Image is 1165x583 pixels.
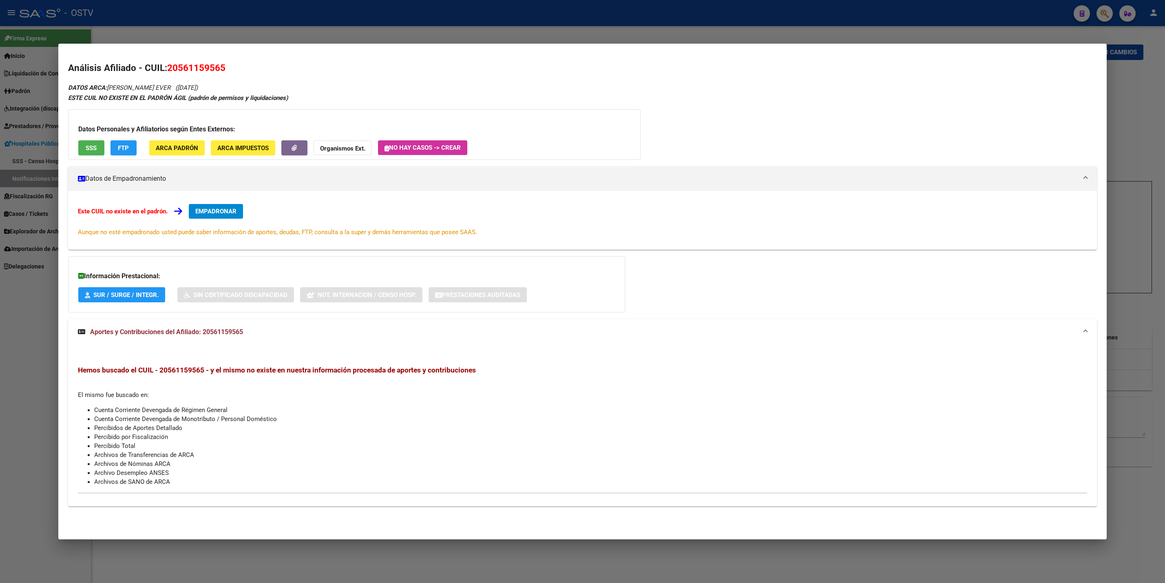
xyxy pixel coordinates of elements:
[177,287,294,302] button: Sin Certificado Discapacidad
[149,140,205,155] button: ARCA Padrón
[78,208,168,215] strong: Este CUIL no existe en el padrón.
[90,328,243,336] span: Aportes y Contribuciones del Afiliado: 20561159565
[68,166,1097,191] mat-expansion-panel-header: Datos de Empadronamiento
[156,144,198,152] span: ARCA Padrón
[320,145,365,152] strong: Organismos Ext.
[68,191,1097,250] div: Datos de Empadronamiento
[111,140,137,155] button: FTP
[94,432,1087,441] li: Percibido por Fiscalización
[385,144,461,151] span: No hay casos -> Crear
[78,228,477,236] span: Aunque no esté empadronado usted puede saber información de aportes, deudas, FTP, consulta a la s...
[300,287,422,302] button: Not. Internacion / Censo Hosp.
[78,271,615,281] h3: Información Prestacional:
[378,140,467,155] button: No hay casos -> Crear
[167,62,225,73] span: 20561159565
[68,84,107,91] strong: DATOS ARCA:
[118,144,129,152] span: FTP
[78,124,630,134] h3: Datos Personales y Afiliatorios según Entes Externos:
[94,441,1087,450] li: Percibido Total
[442,291,520,299] span: Prestaciones Auditadas
[78,174,1077,184] mat-panel-title: Datos de Empadronamiento
[68,345,1097,506] div: Aportes y Contribuciones del Afiliado: 20561159565
[94,423,1087,432] li: Percibidos de Aportes Detallado
[94,459,1087,468] li: Archivos de Nóminas ARCA
[93,291,159,299] span: SUR / SURGE / INTEGR.
[195,208,237,215] span: EMPADRONAR
[318,291,416,299] span: Not. Internacion / Censo Hosp.
[193,291,287,299] span: Sin Certificado Discapacidad
[94,415,1087,423] li: Cuenta Corriente Devengada de Monotributo / Personal Doméstico
[78,287,165,302] button: SUR / SURGE / INTEGR.
[68,319,1097,345] mat-expansion-panel-header: Aportes y Contribuciones del Afiliado: 20561159565
[189,204,243,219] button: EMPADRONAR
[78,366,1087,487] div: El mismo fue buscado en:
[175,84,198,91] span: ([DATE])
[429,287,527,302] button: Prestaciones Auditadas
[314,140,372,155] button: Organismos Ext.
[94,468,1087,477] li: Archivo Desempleo ANSES
[68,61,1097,75] h2: Análisis Afiliado - CUIL:
[94,477,1087,486] li: Archivos de SANO de ARCA
[78,366,476,374] span: Hemos buscado el CUIL - 20561159565 - y el mismo no existe en nuestra información procesada de ap...
[68,84,170,91] span: [PERSON_NAME] EVER
[68,94,288,102] strong: ESTE CUIL NO EXISTE EN EL PADRÓN ÁGIL (padrón de permisos y liquidaciones)
[94,406,1087,415] li: Cuenta Corriente Devengada de Régimen General
[78,140,104,155] button: SSS
[217,144,269,152] span: ARCA Impuestos
[1137,555,1157,575] iframe: Intercom live chat
[86,144,97,152] span: SSS
[94,450,1087,459] li: Archivos de Transferencias de ARCA
[211,140,275,155] button: ARCA Impuestos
